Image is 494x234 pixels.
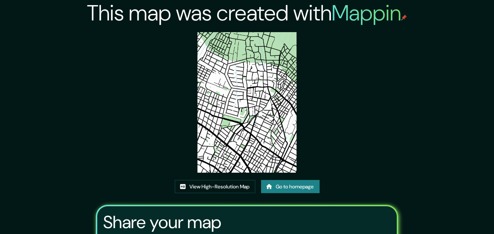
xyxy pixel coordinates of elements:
[197,32,297,173] img: created-map
[175,180,255,193] a: View High-Resolution Map
[401,15,407,20] img: mappin-pin
[261,180,320,193] a: Go to homepage
[429,206,486,226] iframe: Help widget launcher
[103,212,221,233] h3: Share your map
